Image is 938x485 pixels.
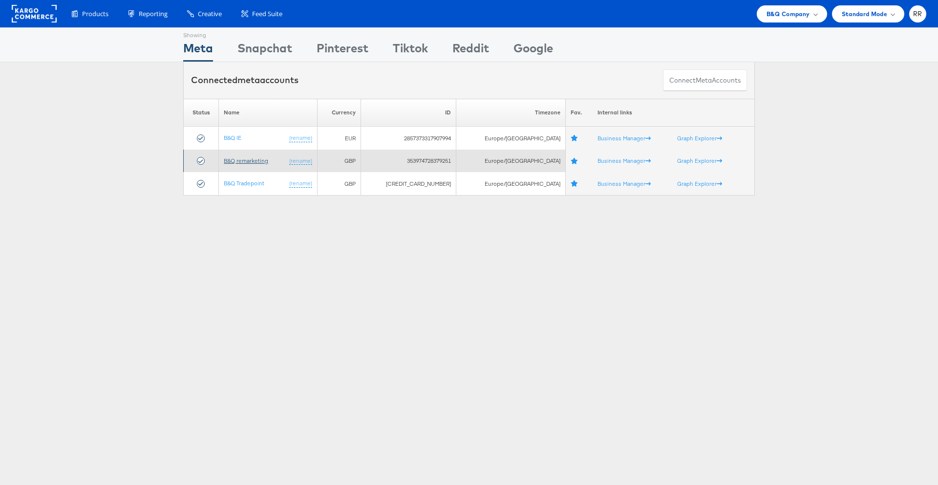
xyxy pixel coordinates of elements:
div: Tiktok [393,40,428,62]
a: Graph Explorer [677,157,722,164]
div: Showing [183,28,213,40]
div: Meta [183,40,213,62]
th: Timezone [456,99,565,127]
a: B&Q IE [224,134,241,141]
div: Connected accounts [191,74,298,87]
span: Products [82,9,108,19]
a: (rename) [289,179,312,188]
span: Creative [198,9,222,19]
div: Reddit [452,40,489,62]
td: 2857373317907994 [361,127,456,150]
a: Business Manager [597,134,651,142]
a: B&Q Tradepoint [224,179,264,187]
span: B&Q Company [767,9,810,19]
a: Business Manager [597,180,651,187]
a: B&Q remarketing [224,157,268,164]
th: Name [219,99,318,127]
th: ID [361,99,456,127]
span: Standard Mode [842,9,887,19]
a: Graph Explorer [677,180,722,187]
div: Google [513,40,553,62]
span: meta [696,76,712,85]
td: Europe/[GEOGRAPHIC_DATA] [456,150,565,173]
span: Feed Suite [252,9,282,19]
div: Snapchat [237,40,292,62]
td: Europe/[GEOGRAPHIC_DATA] [456,172,565,195]
button: ConnectmetaAccounts [663,69,747,91]
td: Europe/[GEOGRAPHIC_DATA] [456,127,565,150]
td: GBP [318,150,361,173]
td: 353974728379251 [361,150,456,173]
span: Reporting [139,9,168,19]
div: Pinterest [317,40,368,62]
td: EUR [318,127,361,150]
a: Graph Explorer [677,134,722,142]
td: GBP [318,172,361,195]
a: (rename) [289,157,312,165]
a: (rename) [289,134,312,142]
a: Business Manager [597,157,651,164]
th: Currency [318,99,361,127]
span: RR [913,11,922,17]
span: meta [237,74,260,86]
th: Status [184,99,219,127]
td: [CREDIT_CARD_NUMBER] [361,172,456,195]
